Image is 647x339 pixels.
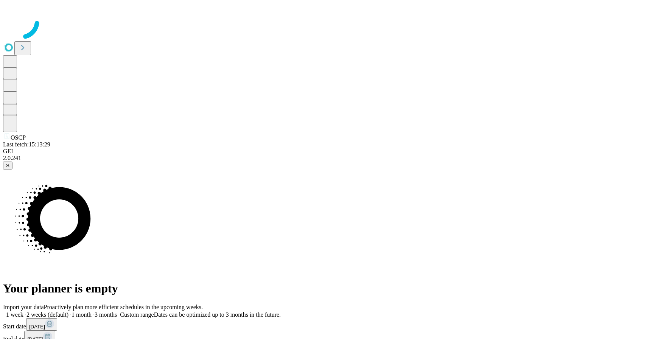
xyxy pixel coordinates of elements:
span: 2 weeks (default) [26,311,68,318]
span: Dates can be optimized up to 3 months in the future. [154,311,281,318]
button: [DATE] [26,318,57,331]
button: S [3,162,12,169]
span: S [6,163,9,168]
h1: Your planner is empty [3,281,644,295]
div: 2.0.241 [3,155,644,162]
span: 1 week [6,311,23,318]
div: GEI [3,148,644,155]
div: Start date [3,318,644,331]
span: 1 month [72,311,92,318]
span: Import your data [3,304,44,310]
span: OSCP [11,134,26,141]
span: Last fetch: 15:13:29 [3,141,50,148]
span: Custom range [120,311,154,318]
span: 3 months [95,311,117,318]
span: Proactively plan more efficient schedules in the upcoming weeks. [44,304,203,310]
span: [DATE] [29,324,45,330]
